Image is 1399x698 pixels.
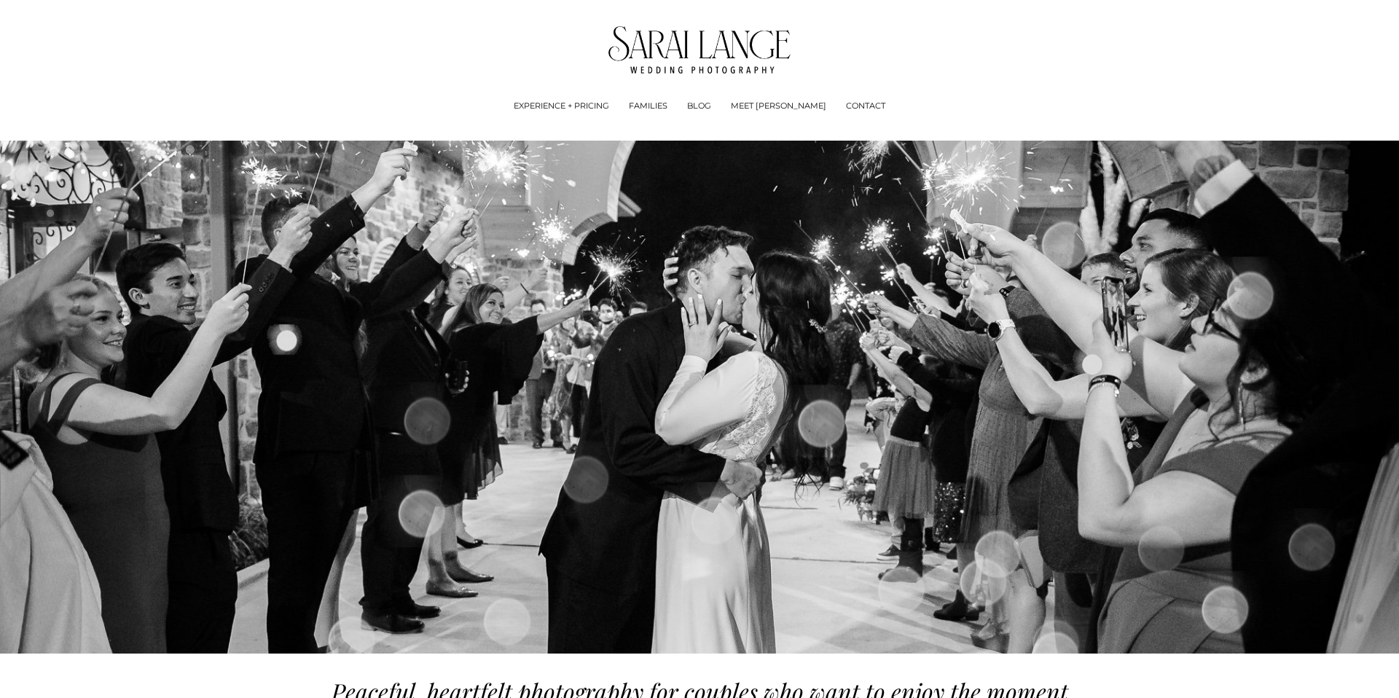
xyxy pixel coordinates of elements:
[687,99,711,114] a: BLOG
[731,99,826,114] a: MEET [PERSON_NAME]
[514,99,609,114] a: EXPERIENCE + PRICING
[629,99,667,114] a: FAMILIES
[846,99,885,114] a: CONTACT
[608,26,791,74] img: Tennessee Wedding Photographer - Sarai Lange Photography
